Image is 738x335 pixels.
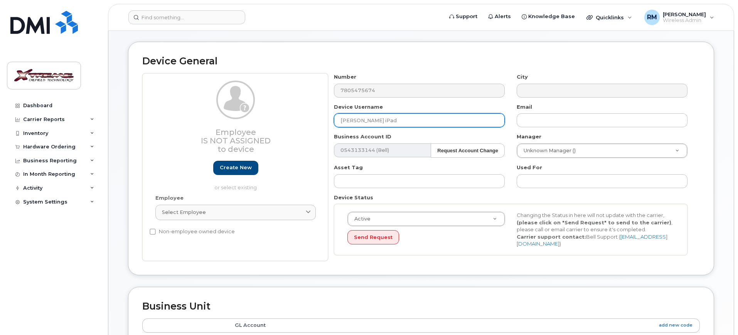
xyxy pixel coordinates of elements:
[663,17,706,24] span: Wireless Admin
[456,13,477,20] span: Support
[155,128,316,153] h3: Employee
[647,13,657,22] span: RM
[639,10,719,25] div: Reggie Mortensen
[659,322,693,328] a: add new code
[516,9,580,24] a: Knowledge Base
[517,219,671,226] strong: (please click on "Send Request" to send to the carrier)
[228,318,700,332] th: GL Account
[150,227,235,236] label: Non-employee owned device
[150,229,156,235] input: Non-employee owned device
[528,13,575,20] span: Knowledge Base
[142,301,700,312] h2: Business Unit
[347,230,399,244] button: Send Request
[517,164,542,171] label: Used For
[348,212,505,226] a: Active
[495,13,511,20] span: Alerts
[334,133,391,140] label: Business Account ID
[155,194,184,202] label: Employee
[663,11,706,17] span: [PERSON_NAME]
[155,184,316,191] p: or select existing
[437,148,498,153] strong: Request Account Change
[128,10,245,24] input: Find something...
[517,73,528,81] label: City
[704,301,732,329] iframe: Messenger Launcher
[517,133,541,140] label: Manager
[517,144,687,158] a: Unknown Manager ()
[431,143,505,158] button: Request Account Change
[581,10,637,25] div: Quicklinks
[213,161,258,175] a: Create new
[334,194,373,201] label: Device Status
[162,209,206,216] span: Select employee
[517,234,586,240] strong: Carrier support contact:
[483,9,516,24] a: Alerts
[444,9,483,24] a: Support
[334,103,383,111] label: Device Username
[142,56,700,67] h2: Device General
[596,14,624,20] span: Quicklinks
[519,147,576,154] span: Unknown Manager ()
[155,205,316,220] a: Select employee
[334,164,363,171] label: Asset Tag
[350,215,371,222] span: Active
[217,145,254,154] span: to device
[201,136,271,145] span: Is not assigned
[517,103,532,111] label: Email
[511,212,680,247] div: Changing the Status in here will not update with the carrier, , please call or email carrier to e...
[334,73,356,81] label: Number
[517,234,667,247] a: [EMAIL_ADDRESS][DOMAIN_NAME]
